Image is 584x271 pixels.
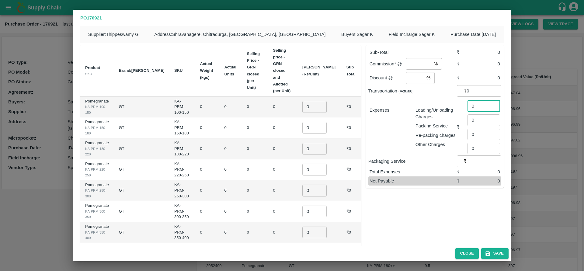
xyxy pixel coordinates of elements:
p: Discount @ [370,75,406,81]
td: KA-PRM-100-150 [169,97,195,118]
td: Pomegranate [80,117,114,138]
p: % [426,75,430,81]
td: 0 [242,159,268,180]
td: 0 [195,180,219,201]
td: GT [114,159,169,180]
td: 0 [242,97,268,118]
div: KA-PRM-350-400 [85,230,109,241]
td: GT [114,180,169,201]
td: KA-PRM-250-300 [169,180,195,201]
td: KA-PRM-180-220 [169,138,195,159]
small: (Actual 0 ) [398,89,414,93]
td: 0 [219,201,242,222]
td: 0 [195,243,219,264]
td: ₹0 [342,222,361,243]
div: Supplier : Thippeswamy G [80,26,146,43]
td: Pomegranate [80,222,114,243]
p: ₹ [464,88,467,94]
td: GT [114,138,169,159]
b: Actual Units [224,65,236,76]
td: 0 [242,201,268,222]
input: 0 [302,206,327,217]
td: 0 [268,243,297,264]
td: Pomegranate [80,243,114,264]
td: 0 [195,117,219,138]
td: ₹0 [342,180,361,201]
input: 0 [302,143,327,155]
td: Pomegranate [80,97,114,118]
input: 0 [302,227,327,238]
p: Other Charges [415,141,457,148]
td: GT [114,243,169,264]
td: 0 [268,201,297,222]
td: 0 [195,222,219,243]
td: Pomegranate [80,159,114,180]
td: GT [114,97,169,118]
b: Selling price - GRN closed and Allotted (per Unit) [273,48,291,93]
p: Loading/Unloading Charges [415,107,457,120]
input: 0 [302,164,327,175]
p: Packing Service [415,123,457,129]
div: Field Incharge : Sagar K [381,26,443,43]
b: PO 176921 [80,16,102,20]
td: 0 [268,117,297,138]
div: 0 [468,178,500,184]
b: Actual Weight (kgs) [200,61,213,80]
div: Buyers : Sagar K [333,26,381,43]
td: 0 [219,159,242,180]
div: Address : Shravanagere, Chitradurga, [GEOGRAPHIC_DATA], [GEOGRAPHIC_DATA] [146,26,333,43]
b: Selling Price - GRN closed (per Unit) [247,51,260,90]
p: Sub-Total [370,49,457,56]
b: Sub Total [346,65,356,76]
td: 0 [195,201,219,222]
td: 0 [195,138,219,159]
td: ₹0 [342,138,361,159]
td: KA-PRM-150-180 [169,117,195,138]
td: 0 [195,97,219,118]
td: 0 [268,159,297,180]
p: Commission* @ [370,61,406,67]
b: Brand/[PERSON_NAME] [119,68,165,73]
td: KA-PRM-300-350 [169,201,195,222]
p: % [434,61,438,67]
p: ₹ [464,158,467,165]
td: 0 [219,97,242,118]
div: SKU [85,71,109,77]
td: 0 [219,222,242,243]
div: Purchase Date : [DATE] [443,26,504,43]
div: ₹ [457,178,468,184]
td: 0 [219,180,242,201]
p: Expenses [370,107,411,113]
b: Product [85,65,100,70]
td: ₹0 [342,97,361,118]
td: 0 [219,117,242,138]
td: KA-PRM-350-400 [169,222,195,243]
div: 0 [468,49,500,56]
div: ₹ [457,169,468,175]
div: KA-PRM-180-220 [85,146,109,157]
div: KA-PRM-300-350 [85,209,109,220]
p: Net Payable [370,178,457,184]
div: 0 [468,169,500,175]
td: KA-PRM-220-250 [169,159,195,180]
td: 0 [268,222,297,243]
input: 0 [302,122,327,134]
input: 0 [302,185,327,196]
td: Pomegranate [80,201,114,222]
div: ₹ [457,75,468,81]
button: Save [481,248,509,259]
td: Pomegranate [80,180,114,201]
td: GT [114,201,169,222]
p: Transportation [368,88,457,94]
div: KA-PRM-100-150 [85,104,109,115]
td: 0 [242,180,268,201]
td: 0 [268,180,297,201]
td: ₹0 [342,243,361,264]
td: GT [114,117,169,138]
div: ₹ [457,61,468,67]
td: 0 [195,159,219,180]
p: Total Expenses [370,169,457,175]
div: ₹ [457,49,468,56]
td: GT [114,222,169,243]
div: KA-PRM-250-300 [85,188,109,199]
